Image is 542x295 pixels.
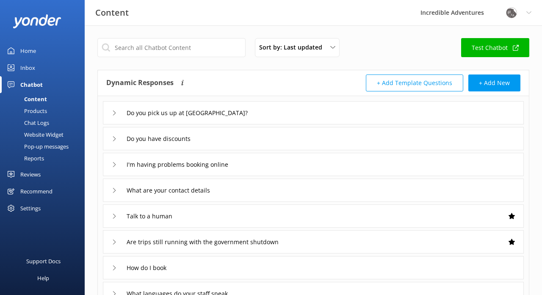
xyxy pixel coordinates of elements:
div: Support Docs [26,253,61,270]
div: Home [20,42,36,59]
div: Reviews [20,166,41,183]
div: Pop-up messages [5,141,69,152]
a: Reports [5,152,85,164]
div: Content [5,93,47,105]
a: Chat Logs [5,117,85,129]
div: Recommend [20,183,53,200]
h4: Dynamic Responses [106,74,174,91]
span: Sort by: Last updated [259,43,327,52]
img: yonder-white-logo.png [13,14,61,28]
button: + Add Template Questions [366,74,463,91]
div: Help [37,270,49,287]
a: Content [5,93,85,105]
div: Chat Logs [5,117,49,129]
a: Pop-up messages [5,141,85,152]
div: Website Widget [5,129,64,141]
a: Test Chatbot [461,38,529,57]
div: Chatbot [20,76,43,93]
div: Reports [5,152,44,164]
div: Products [5,105,47,117]
a: Website Widget [5,129,85,141]
img: 834-1758036015.png [505,6,518,19]
button: + Add New [468,74,520,91]
div: Settings [20,200,41,217]
h3: Content [95,6,129,19]
div: Inbox [20,59,35,76]
a: Products [5,105,85,117]
input: Search all Chatbot Content [97,38,246,57]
